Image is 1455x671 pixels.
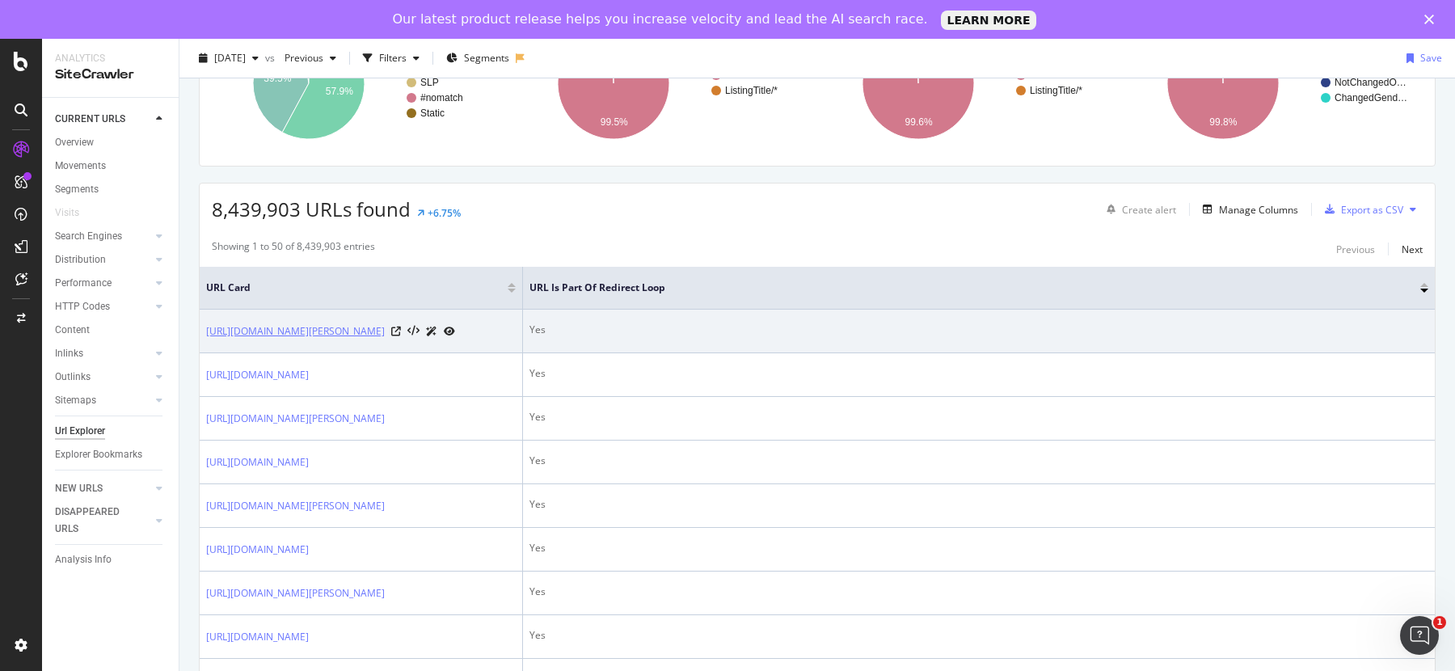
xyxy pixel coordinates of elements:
a: CURRENT URLS [55,111,151,128]
text: SLP [420,77,439,88]
div: Overview [55,134,94,151]
div: SiteCrawler [55,65,166,84]
div: Yes [529,323,1428,337]
div: Yes [529,541,1428,555]
a: Visits [55,205,95,222]
div: Explorer Bookmarks [55,446,142,463]
text: ListingTitle/* [1030,85,1082,96]
div: Inlinks [55,345,83,362]
div: Content [55,322,90,339]
a: HTTP Codes [55,298,151,315]
a: Movements [55,158,167,175]
text: ChangedGend… [1335,92,1407,103]
div: Yes [529,454,1428,468]
text: 39.5% [264,73,291,84]
span: Segments [464,51,509,65]
button: Filters [356,45,426,71]
a: [URL][DOMAIN_NAME][PERSON_NAME] [206,585,385,601]
button: Segments [440,45,516,71]
div: Movements [55,158,106,175]
a: URL Inspection [444,323,455,340]
div: +6.75% [428,206,461,220]
div: Sitemaps [55,392,96,409]
div: Next [1402,243,1423,256]
div: Performance [55,275,112,292]
a: Search Engines [55,228,151,245]
div: DISAPPEARED URLS [55,504,137,538]
a: [URL][DOMAIN_NAME] [206,454,309,471]
span: Previous [278,51,323,65]
button: Previous [1336,239,1375,259]
text: 99.6% [905,116,933,128]
a: [URL][DOMAIN_NAME][PERSON_NAME] [206,323,385,340]
div: Our latest product release helps you increase velocity and lead the AI search race. [393,11,928,27]
a: Segments [55,181,167,198]
div: Save [1420,51,1442,65]
div: Analysis Info [55,551,112,568]
button: Save [1400,45,1442,71]
div: HTTP Codes [55,298,110,315]
div: Filters [379,51,407,65]
div: Yes [529,497,1428,512]
button: Manage Columns [1196,200,1298,219]
text: #nomatch [420,92,463,103]
a: Url Explorer [55,423,167,440]
span: 8,439,903 URLs found [212,196,411,222]
a: Analysis Info [55,551,167,568]
text: #nomatch [725,70,768,81]
div: Yes [529,584,1428,599]
span: 1 [1433,616,1446,629]
div: CURRENT URLS [55,111,125,128]
div: Yes [529,410,1428,424]
a: [URL][DOMAIN_NAME] [206,542,309,558]
a: [URL][DOMAIN_NAME] [206,629,309,645]
iframe: Intercom live chat [1400,616,1439,655]
svg: A chart. [821,13,1118,154]
a: Visit Online Page [391,327,401,336]
text: 57.9% [326,86,353,97]
div: Yes [529,366,1428,381]
button: View HTML Source [407,326,420,337]
a: Outlinks [55,369,151,386]
div: Search Engines [55,228,122,245]
span: 2025 Jul. 8th [214,51,246,65]
button: Create alert [1100,196,1176,222]
div: Outlinks [55,369,91,386]
a: Inlinks [55,345,151,362]
button: Export as CSV [1318,196,1403,222]
svg: A chart. [517,13,813,154]
button: Next [1402,239,1423,259]
div: Export as CSV [1341,203,1403,217]
div: Create alert [1122,203,1176,217]
svg: A chart. [1126,13,1423,154]
text: NotChangedO… [1335,77,1406,88]
div: Close [1424,15,1440,24]
a: Distribution [55,251,151,268]
div: Analytics [55,52,166,65]
a: Overview [55,134,167,151]
div: A chart. [212,13,508,154]
div: Yes [529,628,1428,643]
button: Previous [278,45,343,71]
text: Static [420,108,445,119]
div: NEW URLS [55,480,103,497]
a: AI Url Details [426,323,437,340]
text: 99.5% [601,116,628,128]
a: [URL][DOMAIN_NAME][PERSON_NAME] [206,498,385,514]
text: #nomatch [1030,70,1073,81]
a: Content [55,322,167,339]
div: Distribution [55,251,106,268]
div: Url Explorer [55,423,105,440]
a: Explorer Bookmarks [55,446,167,463]
div: Showing 1 to 50 of 8,439,903 entries [212,239,375,259]
a: Sitemaps [55,392,151,409]
a: LEARN MORE [941,11,1037,30]
a: NEW URLS [55,480,151,497]
text: ListingTitle/* [725,85,778,96]
button: [DATE] [192,45,265,71]
a: Performance [55,275,151,292]
text: 99.8% [1209,116,1237,128]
